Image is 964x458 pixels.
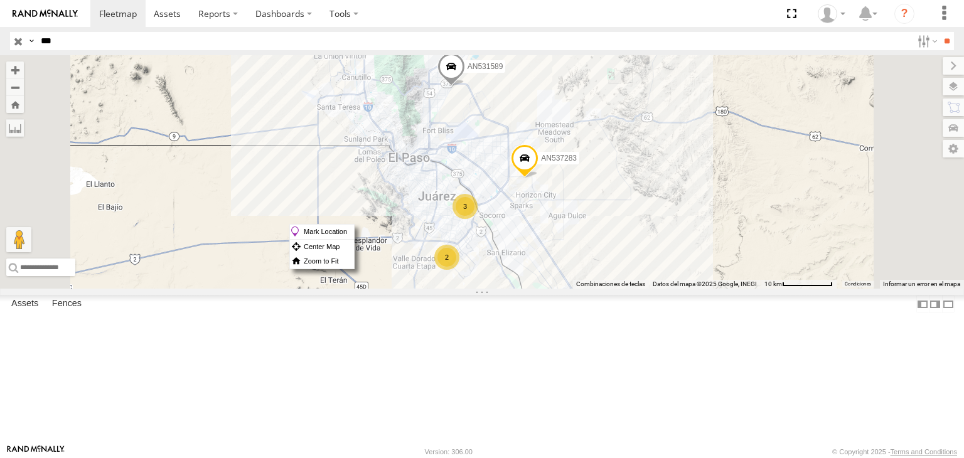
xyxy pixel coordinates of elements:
[7,445,65,458] a: Visit our Website
[576,280,645,289] button: Combinaciones de teclas
[916,295,929,313] label: Dock Summary Table to the Left
[894,4,914,24] i: ?
[845,282,871,287] a: Condiciones (se abre en una nueva pestaña)
[6,61,24,78] button: Zoom in
[46,296,88,313] label: Fences
[6,96,24,113] button: Zoom Home
[468,62,503,71] span: AN531589
[813,4,850,23] div: Irving Rodriguez
[764,280,782,287] span: 10 km
[6,119,24,137] label: Measure
[5,296,45,313] label: Assets
[13,9,78,18] img: rand-logo.svg
[942,295,955,313] label: Hide Summary Table
[832,448,957,455] div: © Copyright 2025 -
[891,448,957,455] a: Terms and Conditions
[541,154,577,162] span: AN537283
[290,240,354,254] label: Center Map
[26,32,36,50] label: Search Query
[943,140,964,157] label: Map Settings
[6,227,31,252] button: Arrastra el hombrecito naranja al mapa para abrir Street View
[929,295,941,313] label: Dock Summary Table to the Right
[761,280,837,289] button: Escala del mapa: 10 km por 77 píxeles
[290,225,354,239] label: Mark Location
[290,254,354,269] label: Zoom to Fit
[434,245,459,270] div: 2
[6,78,24,96] button: Zoom out
[453,194,478,219] div: 3
[425,448,473,455] div: Version: 306.00
[883,280,960,287] a: Informar un error en el mapa
[913,32,940,50] label: Search Filter Options
[653,280,757,287] span: Datos del mapa ©2025 Google, INEGI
